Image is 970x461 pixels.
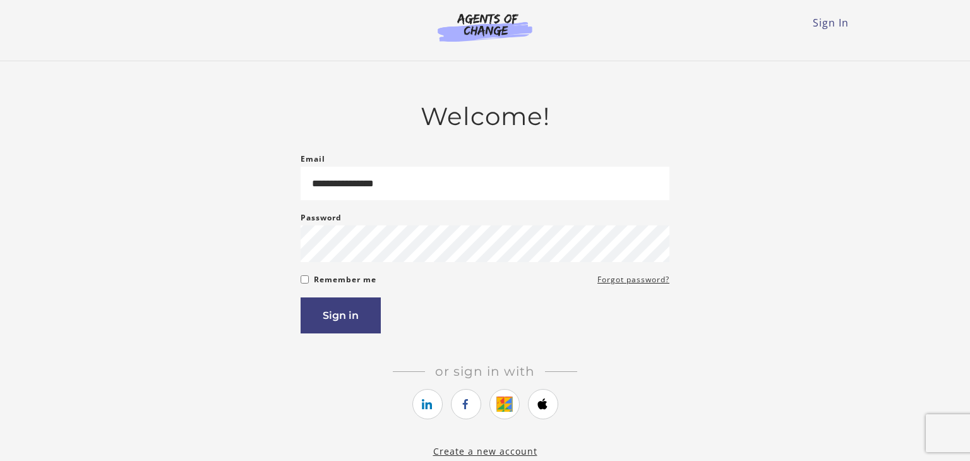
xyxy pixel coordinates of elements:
button: Sign in [301,297,381,333]
a: Forgot password? [597,272,669,287]
label: Password [301,210,342,225]
span: Or sign in with [425,364,545,379]
a: https://courses.thinkific.com/users/auth/google?ss%5Breferral%5D=&ss%5Buser_return_to%5D=&ss%5Bvi... [489,389,520,419]
a: https://courses.thinkific.com/users/auth/facebook?ss%5Breferral%5D=&ss%5Buser_return_to%5D=&ss%5B... [451,389,481,419]
label: Remember me [314,272,376,287]
a: https://courses.thinkific.com/users/auth/linkedin?ss%5Breferral%5D=&ss%5Buser_return_to%5D=&ss%5B... [412,389,443,419]
label: Email [301,152,325,167]
a: Sign In [813,16,849,30]
a: https://courses.thinkific.com/users/auth/apple?ss%5Breferral%5D=&ss%5Buser_return_to%5D=&ss%5Bvis... [528,389,558,419]
img: Agents of Change Logo [424,13,546,42]
h2: Welcome! [301,102,669,131]
a: Create a new account [433,445,537,457]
